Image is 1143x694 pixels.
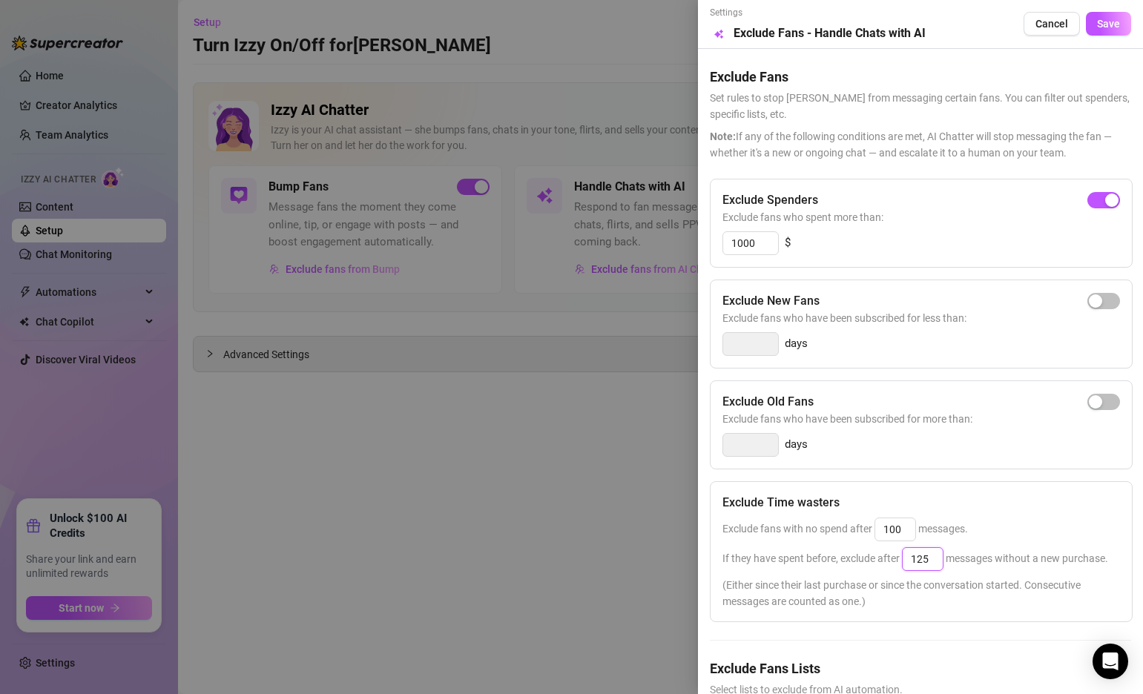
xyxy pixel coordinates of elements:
button: Cancel [1024,12,1080,36]
h5: Exclude Fans Lists [710,658,1131,678]
h5: Exclude Fans [710,67,1131,87]
span: $ [785,234,791,252]
span: Exclude fans who spent more than: [722,209,1120,225]
h5: Exclude Time wasters [722,494,840,512]
span: Settings [710,6,926,20]
span: If any of the following conditions are met, AI Chatter will stop messaging the fan — whether it's... [710,128,1131,161]
span: Note: [710,130,736,142]
div: Open Intercom Messenger [1093,644,1128,679]
span: If they have spent before, exclude after messages without a new purchase. [722,552,1108,564]
span: (Either since their last purchase or since the conversation started. Consecutive messages are cou... [722,577,1120,609]
button: Save [1086,12,1131,36]
span: Save [1097,18,1120,30]
span: days [785,436,808,454]
span: Exclude fans who have been subscribed for less than: [722,310,1120,326]
h5: Exclude New Fans [722,292,820,310]
span: Exclude fans with no spend after messages. [722,523,968,535]
span: Cancel [1035,18,1068,30]
h5: Exclude Old Fans [722,393,814,411]
span: Set rules to stop [PERSON_NAME] from messaging certain fans. You can filter out spenders, specifi... [710,90,1131,122]
h5: Exclude Spenders [722,191,818,209]
span: days [785,335,808,353]
h5: Exclude Fans - Handle Chats with AI [734,24,926,42]
span: Exclude fans who have been subscribed for more than: [722,411,1120,427]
